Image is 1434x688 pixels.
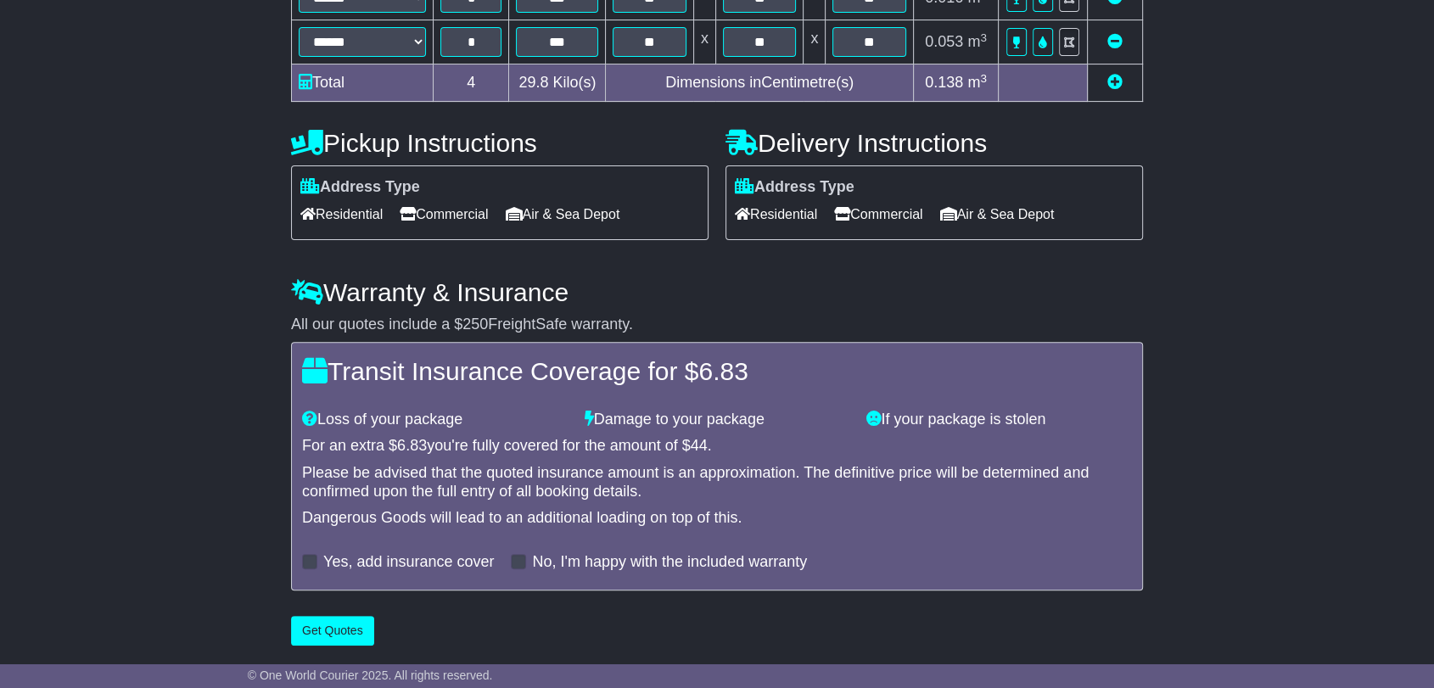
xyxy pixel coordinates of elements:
label: Yes, add insurance cover [323,553,494,572]
h4: Delivery Instructions [725,129,1143,157]
span: 44 [691,437,708,454]
span: © One World Courier 2025. All rights reserved. [248,668,493,682]
h4: Transit Insurance Coverage for $ [302,357,1132,385]
div: Dangerous Goods will lead to an additional loading on top of this. [302,509,1132,528]
span: 0.053 [925,33,963,50]
sup: 3 [980,72,987,85]
h4: Warranty & Insurance [291,278,1143,306]
label: Address Type [300,178,420,197]
td: x [693,20,715,64]
a: Remove this item [1107,33,1123,50]
label: No, I'm happy with the included warranty [532,553,807,572]
span: 250 [462,316,488,333]
td: 4 [434,64,509,102]
label: Address Type [735,178,854,197]
span: Commercial [834,201,922,227]
span: m [967,74,987,91]
div: Damage to your package [576,411,859,429]
td: x [804,20,826,64]
span: m [967,33,987,50]
a: Add new item [1107,74,1123,91]
td: Kilo(s) [509,64,606,102]
span: 29.8 [518,74,548,91]
span: Air & Sea Depot [506,201,620,227]
span: Air & Sea Depot [940,201,1055,227]
span: Residential [735,201,817,227]
sup: 3 [980,31,987,44]
span: Residential [300,201,383,227]
span: Commercial [400,201,488,227]
button: Get Quotes [291,616,374,646]
span: 0.138 [925,74,963,91]
td: Dimensions in Centimetre(s) [606,64,914,102]
span: 6.83 [397,437,427,454]
td: Total [292,64,434,102]
div: For an extra $ you're fully covered for the amount of $ . [302,437,1132,456]
span: 6.83 [698,357,748,385]
div: Loss of your package [294,411,576,429]
div: All our quotes include a $ FreightSafe warranty. [291,316,1143,334]
div: If your package is stolen [858,411,1140,429]
h4: Pickup Instructions [291,129,709,157]
div: Please be advised that the quoted insurance amount is an approximation. The definitive price will... [302,464,1132,501]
